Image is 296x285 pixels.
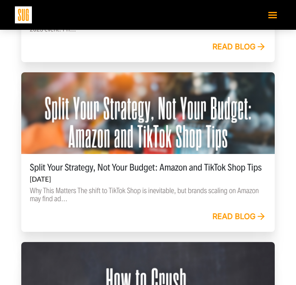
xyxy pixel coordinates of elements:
img: Sug [15,6,32,23]
h5: Split Your Strategy, Not Your Budget: Amazon and TikTok Shop Tips [30,162,266,173]
button: Toggle navigation [264,7,281,22]
p: Early preparation for Fall Prime is key, especially after the record-breaking summer 2025 event. ... [30,17,266,33]
p: Why This Matters The shift to TikTok Shop is inevitable, but brands scaling on Amazon may find ad... [30,187,266,203]
a: Read blog [212,43,266,52]
a: Read blog [212,212,266,222]
h6: [DATE] [30,175,266,183]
